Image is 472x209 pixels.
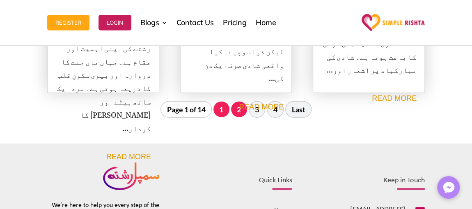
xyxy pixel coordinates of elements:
a: Pricing [223,2,247,43]
a: Last Page [285,101,312,118]
span: Page 1 of 14 [160,101,212,118]
a: read more [106,153,151,161]
a: 3 [249,101,266,118]
a: Login [99,2,131,43]
a: read more [239,103,284,111]
a: Blogs [140,2,167,43]
a: Register [47,2,89,43]
a: Simple rishta logo [103,184,159,191]
a: 2 [231,102,247,117]
h4: Keep in Touch [313,177,425,188]
img: Logo [103,163,159,190]
a: Contact Us [176,2,214,43]
img: Messenger [440,179,457,196]
a: read more [372,94,417,102]
span: 1 [213,102,229,117]
button: Login [99,15,131,30]
button: Register [47,15,89,30]
h4: Quick Links [193,177,292,188]
a: 4 [267,101,284,118]
a: Home [256,2,276,43]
